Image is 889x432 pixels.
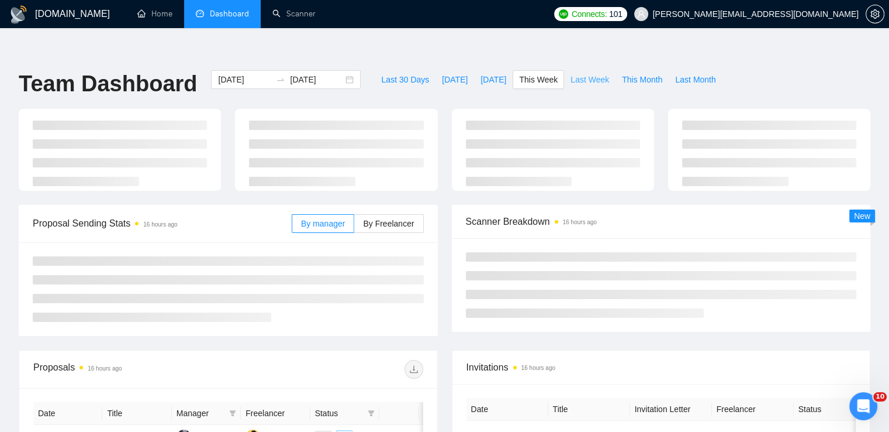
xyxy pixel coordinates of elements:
button: Last Week [564,70,615,89]
th: Title [102,402,171,425]
img: logo [9,5,28,24]
th: Invitation Letter [630,398,712,421]
span: [DATE] [480,73,506,86]
span: Last 30 Days [381,73,429,86]
span: By Freelancer [363,219,414,228]
button: setting [866,5,884,23]
button: Last 30 Days [375,70,435,89]
span: By manager [301,219,345,228]
span: Dashboard [210,9,249,19]
a: searchScanner [272,9,316,19]
span: setting [866,9,884,19]
time: 16 hours ago [521,365,555,371]
span: 10 [873,392,887,402]
span: user [637,10,645,18]
span: Last Week [570,73,609,86]
iframe: Intercom live chat [849,392,877,420]
th: Manager [172,402,241,425]
h1: Team Dashboard [19,70,197,98]
button: This Week [513,70,564,89]
span: Scanner Breakdown [466,214,857,229]
span: Proposal Sending Stats [33,216,292,231]
span: This Month [622,73,662,86]
span: [DATE] [442,73,468,86]
span: filter [365,404,377,422]
button: [DATE] [435,70,474,89]
th: Freelancer [712,398,794,421]
a: homeHome [137,9,172,19]
button: This Month [615,70,669,89]
span: New [854,211,870,221]
span: swap-right [276,75,285,84]
span: 101 [609,8,622,20]
span: Manager [177,407,224,420]
img: upwork-logo.png [559,9,568,19]
th: Date [466,398,548,421]
span: This Week [519,73,558,86]
a: setting [866,9,884,19]
span: Last Month [675,73,715,86]
span: to [276,75,285,84]
span: Status [315,407,363,420]
input: End date [290,73,343,86]
span: Invitations [466,360,856,375]
span: filter [368,410,375,417]
th: Status [794,398,876,421]
span: dashboard [196,9,204,18]
span: filter [227,404,238,422]
div: Proposals [33,360,228,379]
th: Date [33,402,102,425]
button: [DATE] [474,70,513,89]
button: Last Month [669,70,722,89]
time: 16 hours ago [563,219,597,225]
time: 16 hours ago [143,221,177,228]
th: Freelancer [241,402,310,425]
input: Start date [218,73,271,86]
time: 16 hours ago [88,365,122,372]
span: filter [229,410,236,417]
th: Title [548,398,630,421]
span: Connects: [572,8,607,20]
